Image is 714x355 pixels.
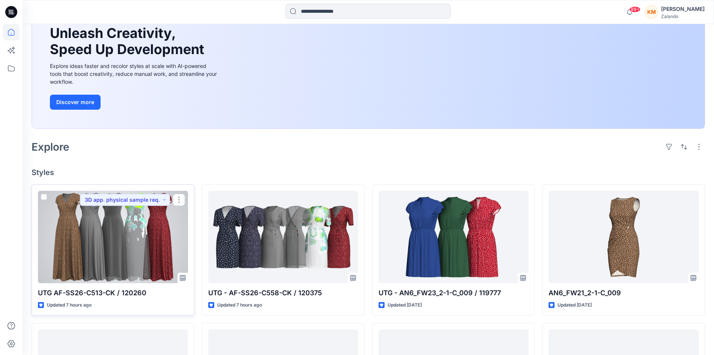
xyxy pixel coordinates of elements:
p: Updated 7 hours ago [217,301,262,309]
p: AN6_FW21_2-1-C_009 [549,288,699,298]
p: Updated [DATE] [388,301,422,309]
a: AN6_FW21_2-1-C_009 [549,191,699,283]
h2: Explore [32,141,69,153]
div: KM [645,5,658,19]
a: UTG - AF-SS26-C558-CK / 120375 [208,191,358,283]
p: Updated 7 hours ago [47,301,92,309]
h4: Styles [32,168,705,177]
a: UTG - AN6_FW23_2-1-C_009 / 119777 [379,191,529,283]
div: Zalando [661,14,705,19]
div: Explore ideas faster and recolor styles at scale with AI-powered tools that boost creativity, red... [50,62,219,86]
p: UTG AF-SS26-C513-CK / 120260 [38,288,188,298]
p: UTG - AF-SS26-C558-CK / 120375 [208,288,358,298]
button: Discover more [50,95,101,110]
span: 99+ [629,6,640,12]
a: Discover more [50,95,219,110]
p: Updated [DATE] [558,301,592,309]
h1: Unleash Creativity, Speed Up Development [50,25,207,57]
p: UTG - AN6_FW23_2-1-C_009 / 119777 [379,288,529,298]
a: UTG AF-SS26-C513-CK / 120260 [38,191,188,283]
div: [PERSON_NAME] [661,5,705,14]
